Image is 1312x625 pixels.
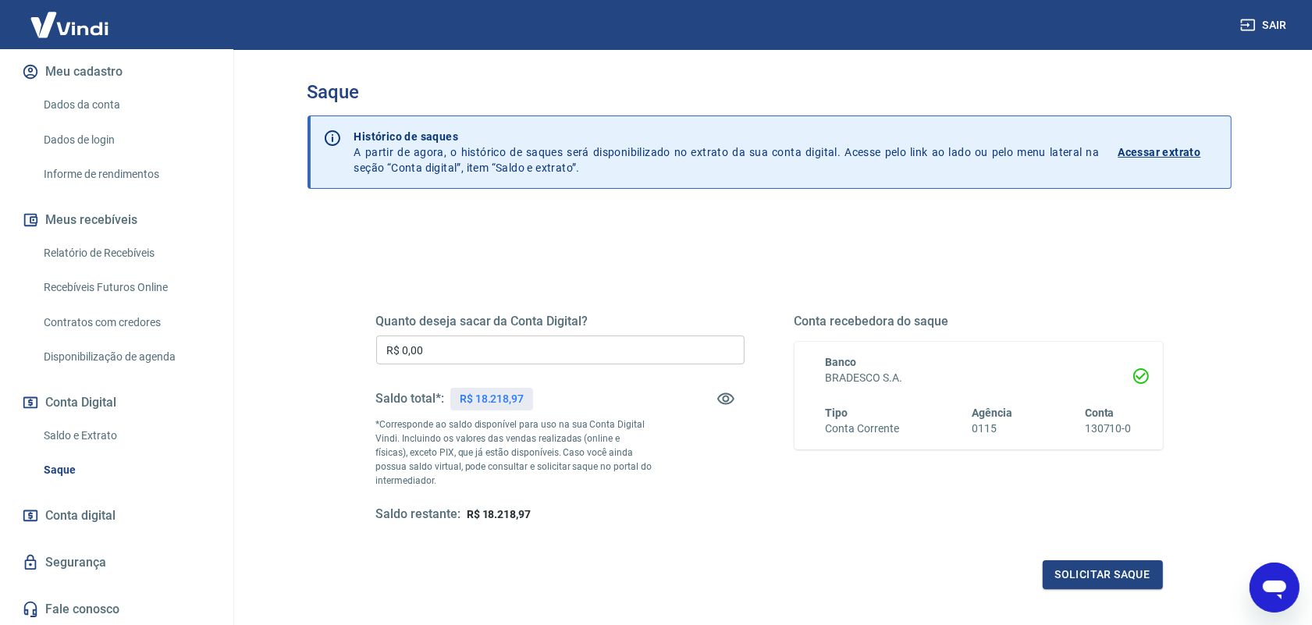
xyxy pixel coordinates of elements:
span: Banco [826,356,857,368]
a: Saque [37,454,215,486]
a: Segurança [19,545,215,580]
p: A partir de agora, o histórico de saques será disponibilizado no extrato da sua conta digital. Ac... [354,129,1100,176]
a: Acessar extrato [1118,129,1218,176]
span: R$ 18.218,97 [467,508,531,520]
a: Dados da conta [37,89,215,121]
iframe: Botão para abrir a janela de mensagens [1250,563,1300,613]
a: Conta digital [19,499,215,533]
p: Acessar extrato [1118,144,1201,160]
h6: 0115 [972,421,1012,437]
span: Conta [1085,407,1115,419]
h6: 130710-0 [1085,421,1132,437]
a: Disponibilização de agenda [37,341,215,373]
h5: Conta recebedora do saque [795,314,1163,329]
h3: Saque [308,81,1232,103]
p: Histórico de saques [354,129,1100,144]
h5: Quanto deseja sacar da Conta Digital? [376,314,745,329]
button: Meus recebíveis [19,203,215,237]
a: Relatório de Recebíveis [37,237,215,269]
a: Contratos com credores [37,307,215,339]
h6: Conta Corrente [826,421,899,437]
p: R$ 18.218,97 [460,391,524,407]
p: *Corresponde ao saldo disponível para uso na sua Conta Digital Vindi. Incluindo os valores das ve... [376,417,652,488]
a: Dados de login [37,124,215,156]
button: Meu cadastro [19,55,215,89]
span: Conta digital [45,505,116,527]
button: Sair [1237,11,1293,40]
span: Tipo [826,407,848,419]
h6: BRADESCO S.A. [826,370,1132,386]
img: Vindi [19,1,120,48]
h5: Saldo restante: [376,506,460,523]
button: Solicitar saque [1043,560,1163,589]
a: Informe de rendimentos [37,158,215,190]
button: Conta Digital [19,385,215,420]
a: Recebíveis Futuros Online [37,272,215,304]
h5: Saldo total*: [376,391,444,407]
span: Agência [972,407,1012,419]
a: Saldo e Extrato [37,420,215,452]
